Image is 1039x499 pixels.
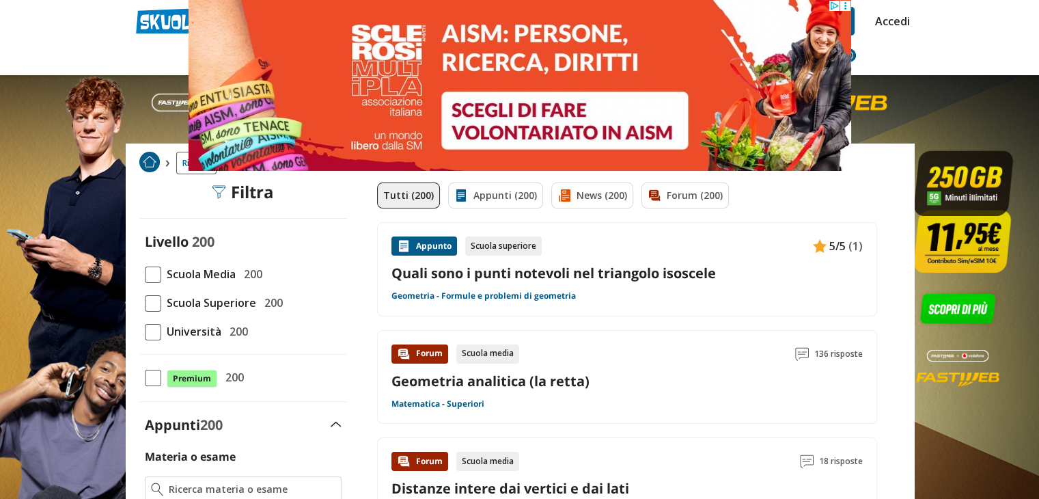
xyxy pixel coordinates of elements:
label: Appunti [145,416,223,434]
img: Home [139,152,160,172]
span: (1) [848,237,863,255]
span: 200 [224,323,248,340]
a: Accedi [875,7,904,36]
a: Tutti (200) [377,183,440,208]
img: Appunti contenuto [813,239,827,253]
span: 18 risposte [819,452,863,471]
label: Materia o esame [145,449,236,464]
div: Scuola media [456,452,519,471]
a: Quali sono i punti notevoli nel triangolo isoscele [391,264,863,282]
div: Scuola media [456,345,519,364]
a: Matematica - Superiori [391,399,484,409]
a: Distanze intere dai vertici e dai lati [391,479,629,498]
a: News (200) [551,183,633,208]
img: Commenti lettura [795,347,809,361]
a: Home [139,152,160,174]
span: 200 [238,265,262,283]
label: Livello [145,232,189,251]
img: Apri e chiudi sezione [331,422,342,427]
span: 200 [192,232,214,251]
input: Ricerca materia o esame [169,483,335,496]
img: Forum filtro contenuto [648,189,661,202]
a: Geometria - Formule e problemi di geometria [391,291,576,301]
span: 5/5 [829,237,846,255]
a: Forum (200) [641,183,729,208]
div: Forum [391,452,448,471]
span: Scuola Media [161,265,236,283]
img: Forum contenuto [397,455,411,468]
a: Ricerca [176,152,217,174]
img: Appunti filtro contenuto [454,189,468,202]
a: Geometria analitica (la retta) [391,372,590,390]
div: Filtra [212,183,274,202]
div: Appunto [391,237,457,256]
div: Forum [391,345,448,364]
img: Ricerca materia o esame [151,483,164,496]
a: Appunti (200) [448,183,543,208]
span: 136 risposte [814,345,863,364]
span: Scuola Superiore [161,294,256,312]
img: Forum contenuto [397,347,411,361]
span: 200 [220,368,244,386]
img: News filtro contenuto [557,189,571,202]
img: Filtra filtri mobile [212,185,225,199]
img: Commenti lettura [800,455,814,468]
span: 200 [259,294,283,312]
img: Appunti contenuto [397,239,411,253]
div: Scuola superiore [465,237,542,256]
span: Università [161,323,221,340]
span: Premium [167,370,217,388]
span: 200 [200,416,223,434]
